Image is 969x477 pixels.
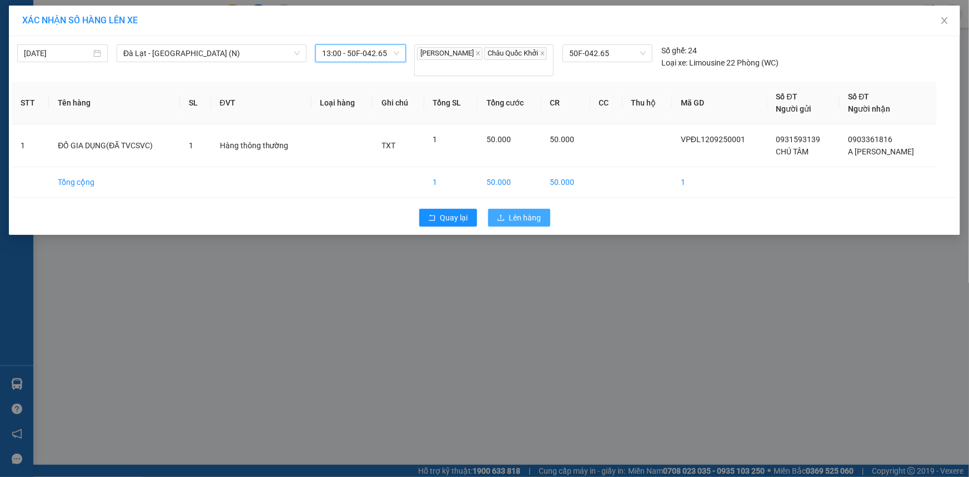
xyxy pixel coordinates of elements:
[661,44,686,57] span: Số ghế:
[180,82,211,124] th: SL
[848,104,891,113] span: Người nhận
[590,82,622,124] th: CC
[440,212,468,224] span: Quay lại
[672,167,767,198] td: 1
[478,82,541,124] th: Tổng cước
[24,47,91,59] input: 12/09/2025
[424,82,478,124] th: Tổng SL
[661,44,697,57] div: 24
[419,209,477,227] button: rollbackQuay lại
[541,167,590,198] td: 50.000
[509,212,541,224] span: Lên hàng
[294,50,300,57] span: down
[848,147,915,156] span: A [PERSON_NAME]
[12,124,49,167] td: 1
[417,47,483,60] span: [PERSON_NAME]
[433,135,438,144] span: 1
[428,214,436,223] span: rollback
[49,167,180,198] td: Tổng cộng
[49,82,180,124] th: Tên hàng
[622,82,672,124] th: Thu hộ
[475,51,481,56] span: close
[540,51,545,56] span: close
[49,124,180,167] td: ĐỒ GIA DỤNG(ĐÃ TVCSVC)
[312,82,373,124] th: Loại hàng
[776,92,797,101] span: Số ĐT
[373,82,424,124] th: Ghi chú
[12,82,49,124] th: STT
[681,135,745,144] span: VPĐL1209250001
[550,135,575,144] span: 50.000
[940,16,949,25] span: close
[776,135,821,144] span: 0931593139
[189,141,193,150] span: 1
[478,167,541,198] td: 50.000
[484,47,547,60] span: Châu Quốc Khởi
[497,214,505,223] span: upload
[22,15,138,26] span: XÁC NHẬN SỐ HÀNG LÊN XE
[488,209,550,227] button: uploadLên hàng
[776,104,812,113] span: Người gửi
[672,82,767,124] th: Mã GD
[486,135,511,144] span: 50.000
[211,82,312,124] th: ĐVT
[569,45,646,62] span: 50F-042.65
[929,6,960,37] button: Close
[661,57,779,69] div: Limousine 22 Phòng (WC)
[123,45,300,62] span: Đà Lạt - Sài Gòn (N)
[322,45,399,62] span: 13:00 - 50F-042.65
[661,57,687,69] span: Loại xe:
[381,141,395,150] span: TXT
[848,135,893,144] span: 0903361816
[776,147,809,156] span: CHÚ TÂM
[211,124,312,167] td: Hàng thông thường
[424,167,478,198] td: 1
[541,82,590,124] th: CR
[848,92,870,101] span: Số ĐT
